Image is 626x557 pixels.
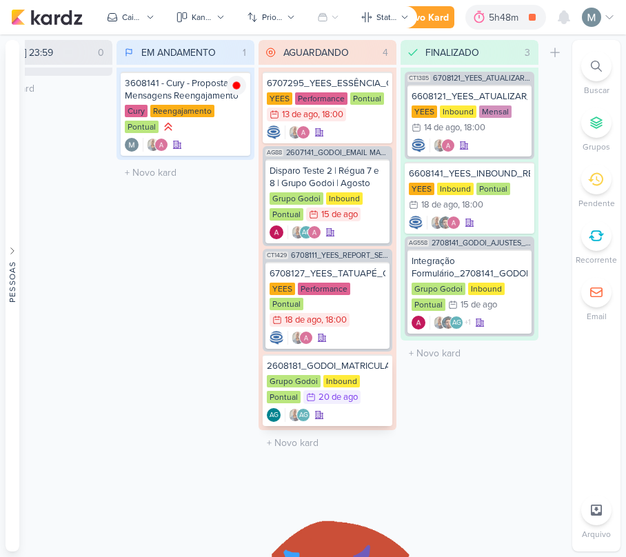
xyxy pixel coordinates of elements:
[412,90,527,103] div: 6608121_YEES_ATUALIZAR_EVOLUÇÃO_DE_OBRA_INBOUND
[489,10,523,25] div: 5h48m
[378,6,454,28] button: Novo Kard
[267,360,388,372] div: 2608181_GODOI_MATRICULADOS_AGOSTO
[270,208,303,221] div: Pontual
[267,408,281,422] div: Aline Gimenez Graciano
[161,120,175,134] div: Prioridade Alta
[409,216,423,230] div: Criador(a): Caroline Traven De Andrade
[441,316,455,330] img: Nelito Junior
[295,92,347,105] div: Performance
[447,216,461,230] img: Alessandra Gomes
[458,201,483,210] div: , 18:00
[323,375,360,387] div: Inbound
[440,105,476,118] div: Inbound
[430,316,471,330] div: Colaboradores: Iara Santos, Nelito Junior, Aline Gimenez Graciano, Alessandra Gomes
[302,230,311,236] p: AG
[267,77,388,90] div: 6707295_YEES_ESSÊNCIA_CAMPOLIM_CLIENTE_OCULTO
[468,283,505,295] div: Inbound
[519,45,536,60] div: 3
[286,149,390,156] span: 2607141_GODOI_EMAIL MARKETING_AGOSTO
[143,138,168,152] div: Colaboradores: Iara Santos, Alessandra Gomes
[287,331,313,345] div: Colaboradores: Iara Santos, Alessandra Gomes
[265,149,283,156] span: AG88
[321,210,358,219] div: 15 de ago
[412,283,465,295] div: Grupo Godoi
[412,255,527,280] div: Integração Formulário_2708141_GODOI_AJUSTAR_FORMULÁRIO_AB
[265,252,288,259] span: CT1429
[267,125,281,139] img: Caroline Traven De Andrade
[125,105,148,117] div: Cury
[267,391,301,403] div: Pontual
[412,316,425,330] div: Criador(a): Alessandra Gomes
[437,183,474,195] div: Inbound
[270,267,385,280] div: 6708127_YEES_TATUAPÉ_CLIENTE_OCULTO
[291,331,305,345] img: Iara Santos
[438,216,452,230] img: Nelito Junior
[267,408,281,422] div: Criador(a): Aline Gimenez Graciano
[427,216,461,230] div: Colaboradores: Iara Santos, Nelito Junior, Alessandra Gomes
[412,139,425,152] img: Caroline Traven De Andrade
[460,123,485,132] div: , 18:00
[270,331,283,345] img: Caroline Traven De Andrade
[282,110,318,119] div: 13 de ago
[285,316,321,325] div: 18 de ago
[412,316,425,330] img: Alessandra Gomes
[125,138,139,152] div: Criador(a): Mariana Amorim
[270,331,283,345] div: Criador(a): Caroline Traven De Andrade
[476,183,510,195] div: Pontual
[288,408,302,422] img: Iara Santos
[430,216,444,230] img: Iara Santos
[267,125,281,139] div: Criador(a): Caroline Traven De Andrade
[307,225,321,239] img: Alessandra Gomes
[326,192,363,205] div: Inbound
[479,105,512,118] div: Mensal
[412,139,425,152] div: Criador(a): Caroline Traven De Andrade
[270,412,279,419] p: AG
[92,45,110,60] div: 0
[270,283,295,295] div: YEES
[582,528,611,540] p: Arquivo
[403,10,449,25] div: Novo Kard
[582,8,601,27] img: Mariana Amorim
[578,197,615,210] p: Pendente
[119,163,252,183] input: + Novo kard
[461,301,497,310] div: 15 de ago
[409,168,530,180] div: 6608141_YEES_INBOUND_REVISÃO_INTEGRAÇÃO_CRM_CV
[576,254,617,266] p: Recorrente
[450,316,463,330] div: Aline Gimenez Graciano
[407,74,430,82] span: CT1385
[452,320,461,327] p: AG
[584,84,609,97] p: Buscar
[270,192,323,205] div: Grupo Godoi
[150,105,214,117] div: Reengajamento
[377,45,394,60] div: 4
[6,40,19,551] button: Pessoas
[433,316,447,330] img: Iara Santos
[421,201,458,210] div: 18 de ago
[412,105,437,118] div: YEES
[288,125,302,139] img: Iara Santos
[409,183,434,195] div: YEES
[587,310,607,323] p: Email
[285,408,310,422] div: Colaboradores: Iara Santos, Aline Gimenez Graciano
[270,165,385,190] div: Disparo Teste 2 | Régua 7 e 8 | Grupo Godoi | Agosto
[285,125,310,139] div: Colaboradores: Iara Santos, Alessandra Gomes
[432,239,532,247] span: 2708141_GODOI_AJUSTES_REUNIÃO_AB_SABIN_13.08
[463,317,471,328] span: +1
[6,261,19,303] div: Pessoas
[296,125,310,139] img: Alessandra Gomes
[299,412,308,419] p: AG
[291,225,305,239] img: Iara Santos
[125,77,246,102] div: 3608141 - Cury - Proposta Mensagens Reengajamento
[298,283,350,295] div: Performance
[409,216,423,230] img: Caroline Traven De Andrade
[299,331,313,345] img: Alessandra Gomes
[403,343,536,363] input: + Novo kard
[146,138,160,152] img: Iara Santos
[583,141,610,153] p: Grupos
[261,433,394,453] input: + Novo kard
[270,298,303,310] div: Pontual
[296,408,310,422] div: Aline Gimenez Graciano
[227,76,246,95] img: tracking
[125,121,159,133] div: Pontual
[430,139,455,152] div: Colaboradores: Iara Santos, Alessandra Gomes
